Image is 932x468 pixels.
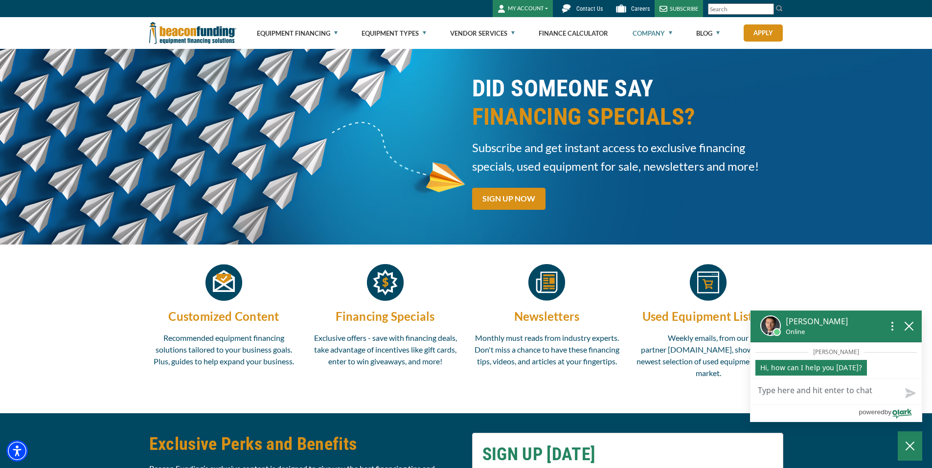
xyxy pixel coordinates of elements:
span: powered [859,406,884,418]
img: Open envelope with mail coming out icon [205,264,242,301]
h4: Customized Content [149,308,299,325]
span: Recommended equipment financing solutions tailored to your business goals. Plus, guides to help e... [154,333,294,366]
span: [PERSON_NAME] [808,346,864,358]
a: Clear search text [764,5,772,13]
a: Company [633,18,672,49]
h4: Financing Specials [311,308,460,325]
h2: Exclusive Perks and Benefits [149,433,460,455]
h4: Newsletters [472,308,622,325]
img: Calvin's profile picture [760,315,781,336]
a: Apply [744,24,783,42]
h4: Used Equipment Listings [634,308,783,325]
button: Close Chatbox [898,431,922,461]
div: olark chatbox [750,310,922,422]
a: Equipment Financing [257,18,338,49]
img: Starburst with dollar sign inside [367,264,404,301]
span: Contact Us [576,5,603,12]
a: SIGN UP NOW [472,188,546,210]
h2: SIGN UP [DATE] [482,443,773,466]
img: Beacon Funding Corporation logo [149,17,236,49]
button: Open chat options menu [884,318,901,334]
div: chat [750,342,922,379]
span: Exclusive offers - save with financing deals, take advantage of incentives like gift cards, enter... [314,333,457,366]
img: Web page with a shopping cart in the center [690,264,727,301]
a: Powered by Olark [859,405,922,422]
a: Vendor Services [450,18,515,49]
h1: DID SOMEONE SAY [472,74,783,131]
span: Monthly must reads from industry experts. Don't miss a chance to have these financing tips, video... [475,333,619,366]
button: Send message [897,382,922,404]
input: Search [708,3,774,15]
p: Hi, how can I help you [DATE]? [755,360,867,376]
span: Subscribe and get instant access to exclusive financing specials, used equipment for sale, newsle... [472,138,783,176]
img: Search [775,4,783,12]
span: by [885,406,891,418]
span: Weekly emails, from our partner [DOMAIN_NAME], showing the newest selection of used equipment on ... [636,333,780,378]
a: Equipment Types [362,18,426,49]
span: Careers [631,5,650,12]
img: newspaper icon [528,264,565,301]
button: close chatbox [901,319,917,333]
a: Finance Calculator [539,18,608,49]
a: Blog [696,18,720,49]
p: [PERSON_NAME] [786,315,848,327]
span: FINANCING SPECIALS? [472,103,783,131]
div: Accessibility Menu [6,440,28,462]
p: Online [786,327,848,336]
